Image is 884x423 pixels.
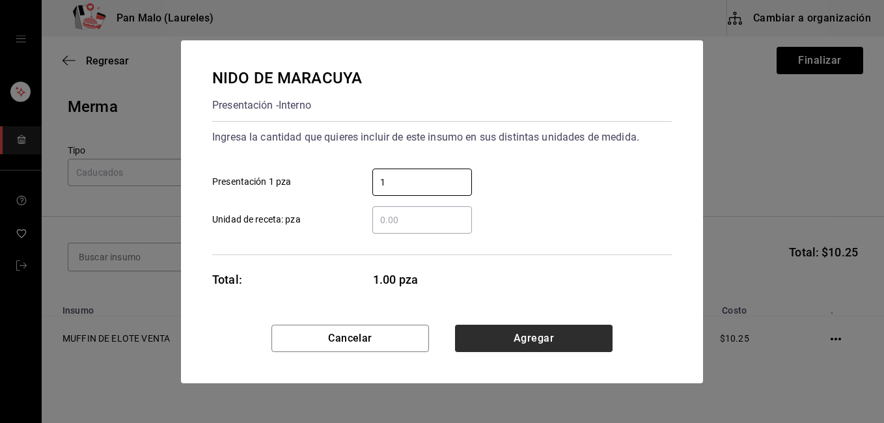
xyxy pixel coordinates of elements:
[372,174,472,190] input: Presentación 1 pza
[373,271,473,288] span: 1.00 pza
[212,66,362,90] div: NIDO DE MARACUYA
[372,212,472,228] input: Unidad de receta: pza
[212,213,301,226] span: Unidad de receta: pza
[271,325,429,352] button: Cancelar
[455,325,613,352] button: Agregar
[212,95,362,116] div: Presentación - Interno
[212,127,672,148] div: Ingresa la cantidad que quieres incluir de este insumo en sus distintas unidades de medida.
[212,175,291,189] span: Presentación 1 pza
[212,271,242,288] div: Total:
